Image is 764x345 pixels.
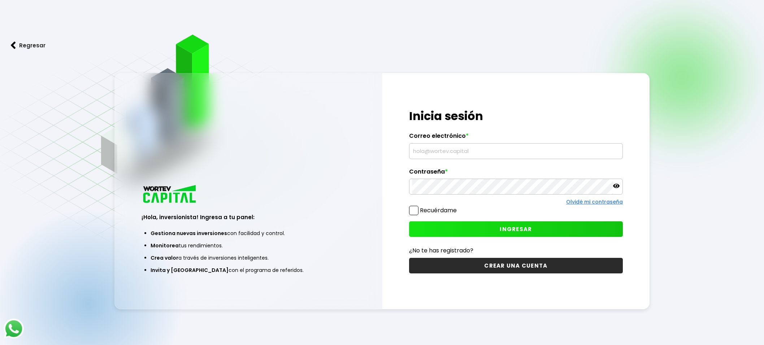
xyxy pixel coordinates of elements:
[151,267,229,274] span: Invita y [GEOGRAPHIC_DATA]
[409,258,623,273] button: CREAR UNA CUENTA
[409,246,623,273] a: ¿No te has registrado?CREAR UNA CUENTA
[566,198,623,205] a: Olvidé mi contraseña
[420,206,457,214] label: Recuérdame
[151,239,346,252] li: tus rendimientos.
[151,252,346,264] li: a través de inversiones inteligentes.
[151,264,346,276] li: con el programa de referidos.
[142,184,199,205] img: logo_wortev_capital
[409,221,623,237] button: INGRESAR
[151,230,227,237] span: Gestiona nuevas inversiones
[409,168,623,179] label: Contraseña
[409,107,623,125] h1: Inicia sesión
[151,242,179,249] span: Monitorea
[151,254,178,261] span: Crea valor
[409,132,623,143] label: Correo electrónico
[409,246,623,255] p: ¿No te has registrado?
[4,319,24,339] img: logos_whatsapp-icon.242b2217.svg
[500,225,532,233] span: INGRESAR
[151,227,346,239] li: con facilidad y control.
[142,213,355,221] h3: ¡Hola, inversionista! Ingresa a tu panel:
[11,42,16,49] img: flecha izquierda
[412,144,620,159] input: hola@wortev.capital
